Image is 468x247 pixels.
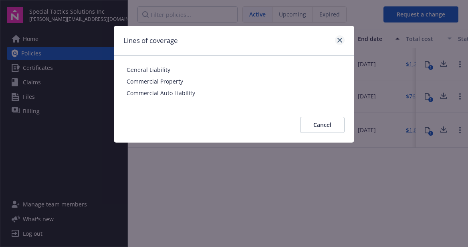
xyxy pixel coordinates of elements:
a: close [335,35,345,45]
span: Cancel [313,121,331,129]
h1: Lines of coverage [123,35,178,46]
button: Cancel [300,117,345,133]
span: Commercial Auto Liability [127,89,341,97]
span: General Liability [127,65,341,74]
span: Commercial Property [127,77,341,86]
